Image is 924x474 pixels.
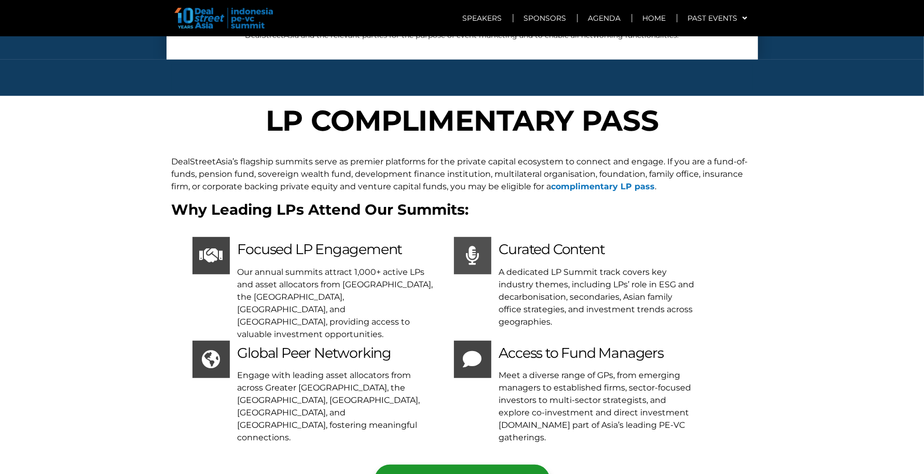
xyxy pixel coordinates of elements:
[238,241,403,258] span: Focused LP Engagement
[238,344,392,361] span: Global Peer Networking
[177,106,748,135] h2: LP COMPLIMENTARY PASS
[499,241,605,258] span: Curated Content
[514,6,577,30] a: Sponsors
[499,369,695,444] p: Meet a diverse range of GPs, from emerging managers to established firms, sector-focused investor...
[632,6,677,30] a: Home
[499,344,664,361] span: Access to Fund Managers
[172,156,753,193] p: DealStreetAsia’s flagship summits serve as premier platforms for the private capital ecosystem to...
[499,266,695,328] p: A dedicated LP Summit track covers key industry themes, including LPs’ role in ESG and decarbonis...
[238,369,433,444] p: Engage with leading asset allocators from across Greater [GEOGRAPHIC_DATA], the [GEOGRAPHIC_DATA]...
[551,182,655,191] a: complimentary LP pass
[452,6,513,30] a: Speakers
[172,201,469,218] b: Why Leading LPs Attend Our Summits:
[238,266,433,341] p: Our annual summits attract 1,000+ active LPs and asset allocators from [GEOGRAPHIC_DATA], the [GE...
[578,6,631,30] a: Agenda
[678,6,758,30] a: Past Events
[245,20,743,40] span: By registering for this event, you consent to your details being shared with DealStreetAsia and t...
